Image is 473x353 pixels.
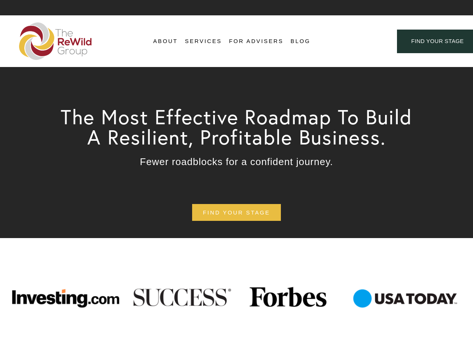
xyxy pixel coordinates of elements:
[140,156,333,167] span: Fewer roadblocks for a confident journey.
[192,204,281,221] a: find your stage
[19,22,93,60] img: The ReWild Group
[153,36,178,47] a: folder dropdown
[153,36,178,46] span: About
[185,36,222,46] span: Services
[185,36,222,47] a: folder dropdown
[61,104,419,150] span: The Most Effective Roadmap To Build A Resilient, Profitable Business.
[229,36,283,47] a: For Advisers
[291,36,310,47] a: Blog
